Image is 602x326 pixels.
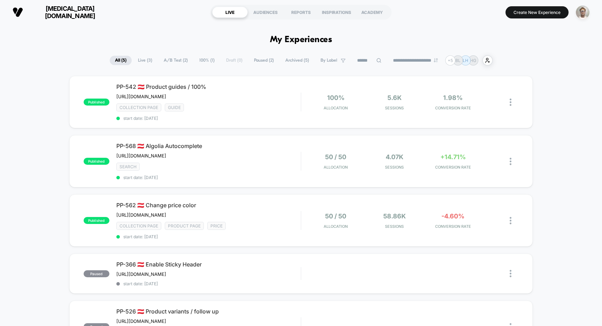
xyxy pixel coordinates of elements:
[212,7,248,18] div: LIVE
[116,103,161,111] span: COLLECTION PAGE
[116,281,301,286] span: start date: [DATE]
[505,6,569,18] button: Create New Experience
[325,153,346,161] span: 50 / 50
[445,55,455,65] div: + 5
[116,83,301,90] span: PP-542 🇦🇹 Product guides / 100%
[441,212,464,220] span: -4.60%
[10,5,114,20] button: [MEDICAL_DATA][DOMAIN_NAME]
[387,94,402,101] span: 5.6k
[133,56,157,65] span: Live ( 3 )
[324,224,348,229] span: Allocation
[194,56,220,65] span: 100% ( 1 )
[116,142,301,149] span: PP-568 🇦🇹 Algolia Autocomplete
[116,308,301,315] span: PP-526 🇦🇹 Product variants / follow up
[443,94,463,101] span: 1.98%
[324,165,348,170] span: Allocation
[425,106,480,110] span: CONVERSION RATE
[116,261,301,268] span: PP-366 🇦🇹 Enable Sticky Header
[116,175,301,180] span: start date: [DATE]
[116,163,140,171] span: SEARCH
[463,58,468,63] p: LH
[327,94,345,101] span: 100%
[425,224,480,229] span: CONVERSION RATE
[165,222,204,230] span: product page
[455,58,461,63] p: BL
[249,56,279,65] span: Paused ( 2 )
[434,58,438,62] img: end
[319,7,354,18] div: INSPIRATIONS
[367,224,422,229] span: Sessions
[425,165,480,170] span: CONVERSION RATE
[159,56,193,65] span: A/B Test ( 2 )
[116,212,166,218] span: [URL][DOMAIN_NAME]
[283,7,319,18] div: REPORTS
[470,58,476,63] p: HG
[84,270,109,277] span: paused
[510,99,511,106] img: close
[110,56,132,65] span: All ( 5 )
[354,7,390,18] div: ACADEMY
[116,318,166,324] span: [URL][DOMAIN_NAME]
[367,165,422,170] span: Sessions
[207,222,226,230] span: PRICE
[28,5,112,20] span: [MEDICAL_DATA][DOMAIN_NAME]
[574,5,592,20] button: ppic
[510,158,511,165] img: close
[324,106,348,110] span: Allocation
[116,271,166,277] span: [URL][DOMAIN_NAME]
[13,7,23,17] img: Visually logo
[510,217,511,224] img: close
[116,153,166,158] span: [URL][DOMAIN_NAME]
[325,212,346,220] span: 50 / 50
[84,99,109,106] span: published
[321,58,337,63] span: By Label
[386,153,403,161] span: 4.07k
[383,212,406,220] span: 58.86k
[165,103,184,111] span: GUIDE
[280,56,314,65] span: Archived ( 5 )
[116,234,301,239] span: start date: [DATE]
[116,222,161,230] span: COLLECTION PAGE
[270,35,332,45] h1: My Experiences
[440,153,466,161] span: +14.71%
[116,94,166,99] span: [URL][DOMAIN_NAME]
[84,158,109,165] span: published
[576,6,589,19] img: ppic
[84,217,109,224] span: published
[367,106,422,110] span: Sessions
[116,202,301,209] span: PP-562 🇦🇹 Change price color
[248,7,283,18] div: AUDIENCES
[116,116,301,121] span: start date: [DATE]
[510,270,511,277] img: close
